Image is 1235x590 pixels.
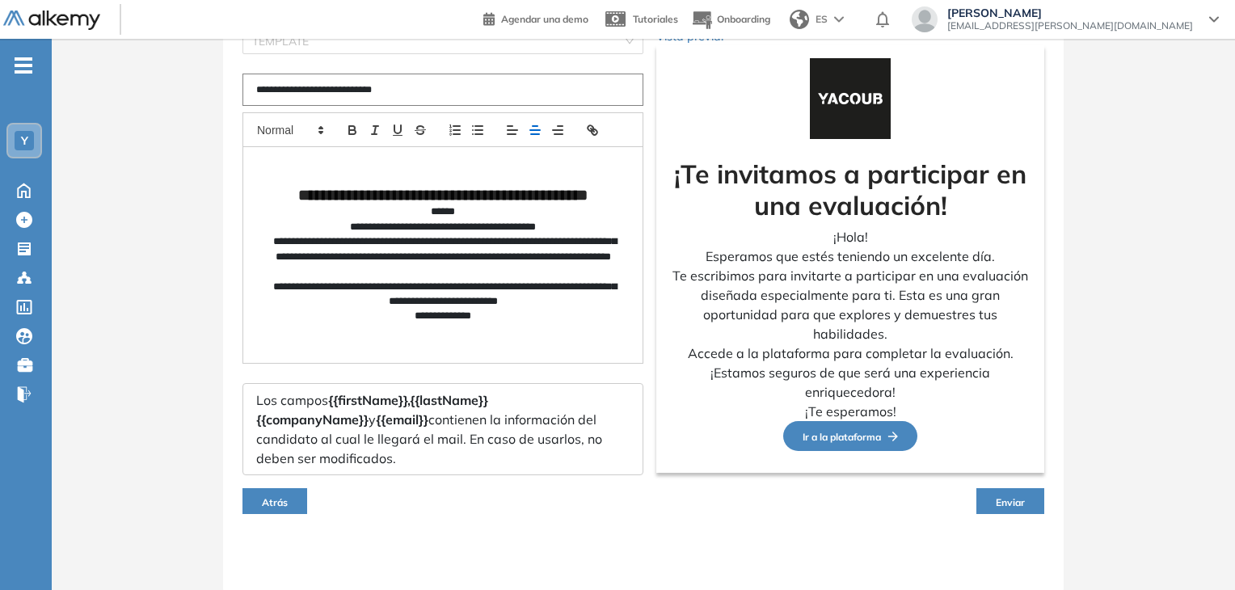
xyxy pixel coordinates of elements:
span: Onboarding [717,13,770,25]
p: Accede a la plataforma para completar la evaluación. ¡Estamos seguros de que será una experiencia... [669,343,1031,402]
img: Logo de la compañía [810,58,891,139]
i: - [15,64,32,67]
span: Y [21,134,28,147]
div: Los campos y contienen la información del candidato al cual le llegará el mail. En caso de usarlo... [242,383,643,475]
img: Logo [3,11,100,31]
p: Esperamos que estés teniendo un excelente día. [669,247,1031,266]
button: Onboarding [691,2,770,37]
span: {{firstName}}, [328,392,410,408]
span: ES [816,12,828,27]
span: {{companyName}} [256,411,369,428]
span: [PERSON_NAME] [947,6,1193,19]
img: Flecha [881,432,898,441]
span: {{email}} [376,411,428,428]
span: {{lastName}} [410,392,488,408]
button: Ir a la plataformaFlecha [783,421,917,451]
span: [EMAIL_ADDRESS][PERSON_NAME][DOMAIN_NAME] [947,19,1193,32]
p: ¡Hola! [669,227,1031,247]
div: Widget de chat [1154,512,1235,590]
span: Agendar una demo [501,13,588,25]
span: Tutoriales [633,13,678,25]
button: Enviar [976,488,1044,514]
p: ¡Te esperamos! [669,402,1031,421]
img: world [790,10,809,29]
a: Agendar una demo [483,8,588,27]
span: Atrás [262,496,288,508]
span: Enviar [996,496,1025,508]
strong: ¡Te invitamos a participar en una evaluación! [674,158,1026,221]
img: arrow [834,16,844,23]
iframe: Chat Widget [1154,512,1235,590]
p: Te escribimos para invitarte a participar en una evaluación diseñada especialmente para ti. Esta ... [669,266,1031,343]
span: Ir a la plataforma [803,431,898,443]
button: Atrás [242,488,307,514]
